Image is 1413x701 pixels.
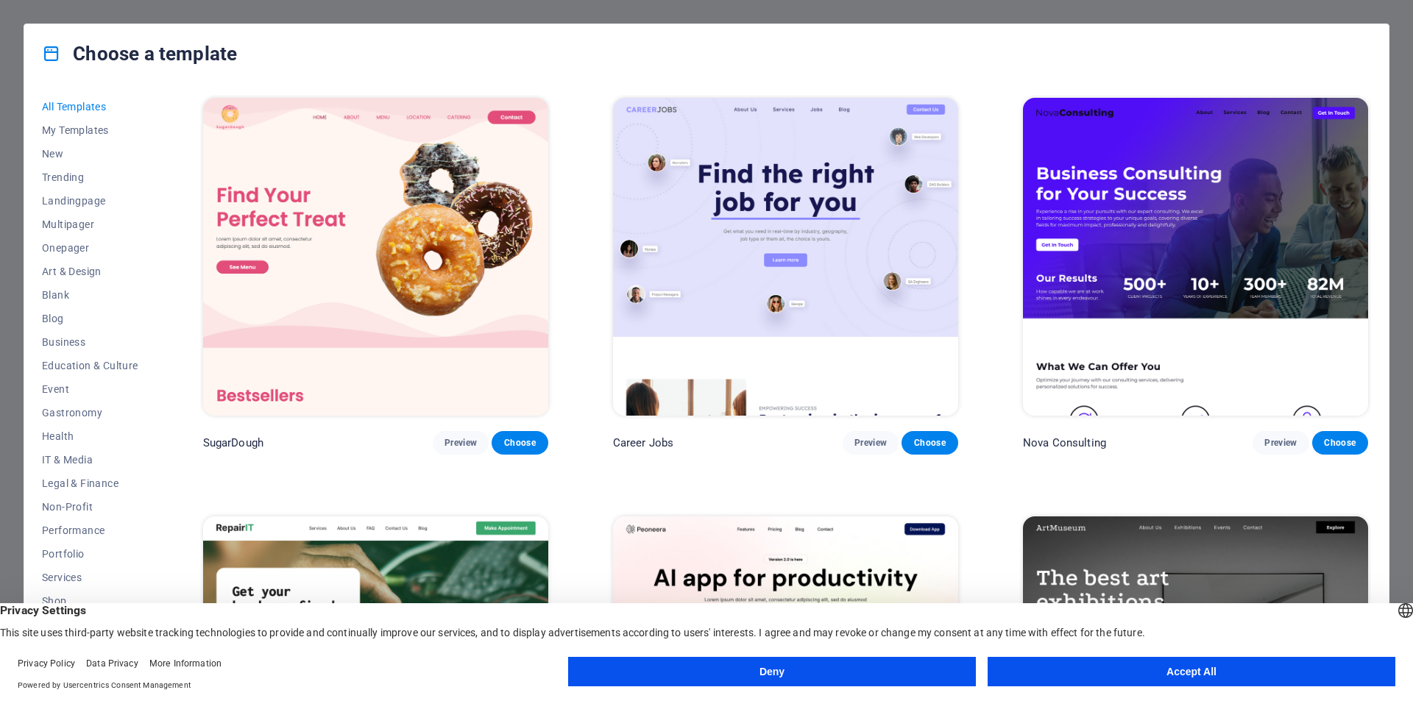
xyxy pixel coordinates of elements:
[1253,431,1308,455] button: Preview
[42,524,138,536] span: Performance
[1324,437,1356,449] span: Choose
[1312,431,1368,455] button: Choose
[203,435,263,450] p: SugarDough
[42,566,138,589] button: Services
[42,142,138,166] button: New
[902,431,957,455] button: Choose
[42,260,138,283] button: Art & Design
[42,195,138,207] span: Landingpage
[42,407,138,419] span: Gastronomy
[42,330,138,354] button: Business
[42,383,138,395] span: Event
[854,437,887,449] span: Preview
[42,101,138,113] span: All Templates
[42,213,138,236] button: Multipager
[42,472,138,495] button: Legal & Finance
[42,401,138,424] button: Gastronomy
[1023,98,1368,416] img: Nova Consulting
[913,437,946,449] span: Choose
[42,454,138,466] span: IT & Media
[42,266,138,277] span: Art & Design
[42,377,138,401] button: Event
[42,430,138,442] span: Health
[42,360,138,371] span: Education & Culture
[613,98,958,416] img: Career Jobs
[203,98,548,416] img: SugarDough
[42,542,138,566] button: Portfolio
[42,42,237,65] h4: Choose a template
[42,595,138,607] span: Shop
[42,495,138,519] button: Non-Profit
[42,218,138,230] span: Multipager
[42,118,138,142] button: My Templates
[42,236,138,260] button: Onepager
[492,431,548,455] button: Choose
[42,166,138,189] button: Trending
[445,437,477,449] span: Preview
[42,283,138,307] button: Blank
[1023,435,1106,450] p: Nova Consulting
[42,148,138,160] span: New
[42,307,138,330] button: Blog
[613,435,674,450] p: Career Jobs
[42,448,138,472] button: IT & Media
[503,437,536,449] span: Choose
[42,548,138,560] span: Portfolio
[42,95,138,118] button: All Templates
[42,124,138,136] span: My Templates
[42,242,138,254] span: Onepager
[42,189,138,213] button: Landingpage
[42,477,138,489] span: Legal & Finance
[1264,437,1297,449] span: Preview
[42,589,138,613] button: Shop
[42,424,138,448] button: Health
[42,336,138,348] span: Business
[42,354,138,377] button: Education & Culture
[42,171,138,183] span: Trending
[42,519,138,542] button: Performance
[843,431,899,455] button: Preview
[42,313,138,324] span: Blog
[42,289,138,301] span: Blank
[42,501,138,513] span: Non-Profit
[42,572,138,583] span: Services
[433,431,489,455] button: Preview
